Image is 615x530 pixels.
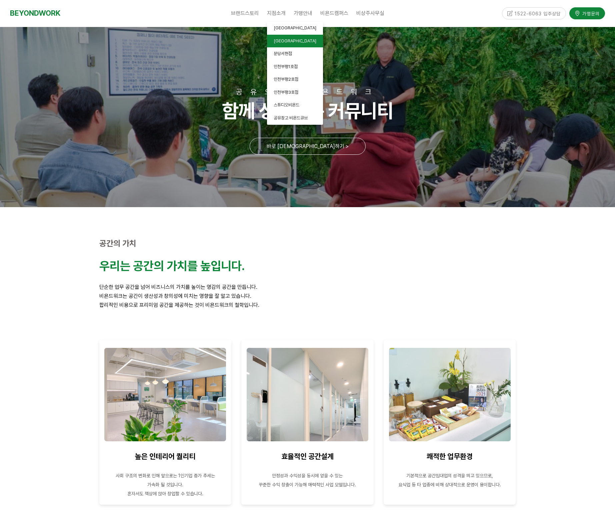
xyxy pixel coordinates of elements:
[316,5,352,22] a: 비욘드캠퍼스
[135,452,195,461] span: 높은 인테리어 퀄리티
[398,482,501,487] span: 요식업 등 타 업종에 비해 상대적으로 운영이 용이합니다.
[272,473,343,478] span: 안정성과 수익성을 동시에 얻을 수 있는
[267,10,286,16] span: 지점소개
[281,452,334,461] strong: 효율적인 공간설계
[274,102,299,107] span: 스튜디오비욘드
[263,5,290,22] a: 지점소개
[294,10,312,16] span: 가맹안내
[274,25,316,30] span: [GEOGRAPHIC_DATA]
[127,491,203,496] span: 혼자서도 책상에 앉아 창업할 수 있습니다.
[99,292,516,301] p: 비욘드워크는 공간이 생산성과 창의성에 미치는 영향을 잘 알고 있습니다.
[99,238,136,248] strong: 공간의 가치
[267,86,323,99] a: 인천부평3호점
[389,348,511,441] img: a4716c3f373e4.jpg
[290,5,316,22] a: 가맹안내
[406,473,493,478] span: 기본적으로 공간임대업의 성격을 띄고 있으므로,
[267,73,323,86] a: 인천부평2호점
[116,473,215,478] span: 사회 구조의 변화로 인해 앞으로는 1인기업 증가 추세는
[247,348,368,441] img: 0644c10963dc0.jpg
[231,10,259,16] span: 브랜드스토리
[227,5,263,22] a: 브랜드스토리
[267,35,323,48] a: [GEOGRAPHIC_DATA]
[99,259,245,273] strong: 우리는 공간의 가치를 높입니다.
[274,90,298,95] span: 인천부평3호점
[267,112,323,125] a: 공유창고 비욘드큐브
[104,348,226,441] img: 7cf4f1c1b9310.jpg
[274,64,298,69] span: 인천부평1호점
[267,22,323,35] a: [GEOGRAPHIC_DATA]
[267,60,323,73] a: 인천부평1호점
[427,452,473,461] strong: 쾌적한 업무환경
[259,482,356,487] span: 꾸준한 수익 창출이 가능해 매력적인 사업 모델입니다.
[356,10,384,16] span: 비상주사무실
[267,47,323,60] a: 분당서현점
[274,115,308,120] span: 공유창고 비욘드큐브
[99,301,516,310] p: 합리적인 비용으로 프리미엄 공간을 제공하는 것이 비욘드워크의 철학입니다.
[569,7,605,19] a: 가맹문의
[267,99,323,112] a: 스튜디오비욘드
[274,38,316,43] span: [GEOGRAPHIC_DATA]
[10,7,60,19] a: BEYONDWORK
[274,51,292,56] span: 분당서현점
[580,10,600,17] span: 가맹문의
[147,482,183,487] span: 가속화 될 것입니다.
[352,5,388,22] a: 비상주사무실
[320,10,348,16] span: 비욘드캠퍼스
[274,77,298,82] span: 인천부평2호점
[99,283,516,292] p: 단순한 업무 공간을 넘어 비즈니스의 가치를 높이는 영감의 공간을 만듭니다.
